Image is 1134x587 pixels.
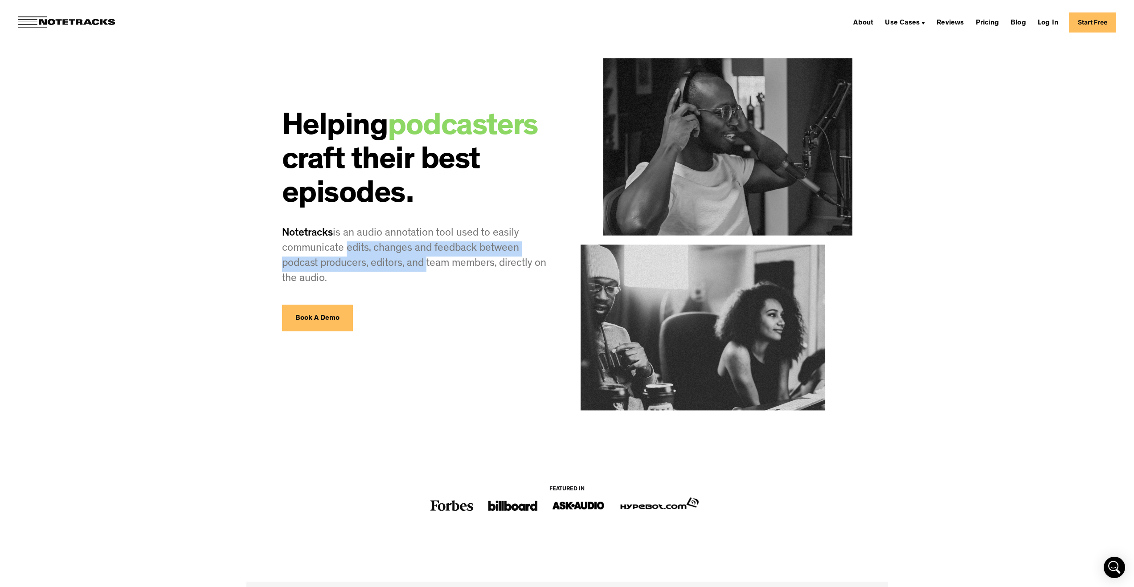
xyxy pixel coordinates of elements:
[881,15,929,29] div: Use Cases
[619,496,700,511] img: Hypebox.com logo
[885,20,920,27] div: Use Cases
[972,15,1003,29] a: Pricing
[388,113,538,144] span: podcasters
[282,228,333,239] span: Notetracks
[430,496,474,515] img: forbes logo
[549,486,585,493] div: Featured IN
[1069,12,1116,33] a: Start Free
[1034,15,1062,29] a: Log In
[1007,15,1030,29] a: Blog
[933,15,967,29] a: Reviews
[850,15,877,29] a: About
[552,496,605,515] img: Ask Audio logo
[282,226,554,287] p: is an audio annotation tool used to easily communicate edits, changes and feedback between podcas...
[282,305,353,331] a: Book A Demo
[1104,557,1125,578] div: Open Intercom Messenger
[488,496,537,515] img: billboard logo
[282,111,554,213] h2: Helping craft their best episodes.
